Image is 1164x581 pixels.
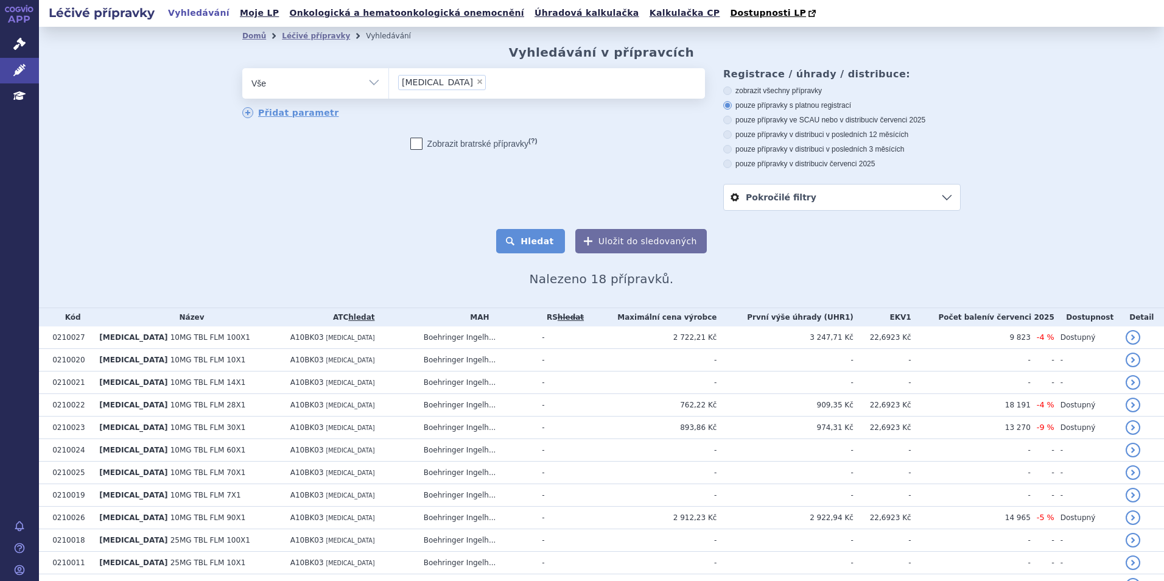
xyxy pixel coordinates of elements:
[1120,308,1164,326] th: Detail
[911,326,1031,349] td: 9 823
[46,417,93,439] td: 0210023
[717,507,853,529] td: 2 922,94 Kč
[290,491,324,499] span: A10BK03
[418,326,536,349] td: Boehringer Ingelh...
[46,308,93,326] th: Kód
[418,417,536,439] td: Boehringer Ingelh...
[326,470,374,476] span: [MEDICAL_DATA]
[39,4,164,21] h2: Léčivé přípravky
[1031,439,1054,462] td: -
[418,439,536,462] td: Boehringer Ingelh...
[589,529,717,552] td: -
[418,394,536,417] td: Boehringer Ingelh...
[717,529,853,552] td: -
[418,308,536,326] th: MAH
[284,308,418,326] th: ATC
[1054,394,1120,417] td: Dostupný
[170,491,241,499] span: 10MG TBL FLM 7X1
[717,417,853,439] td: 974,31 Kč
[1037,400,1054,409] span: -4 %
[99,513,167,522] span: [MEDICAL_DATA]
[854,552,911,574] td: -
[911,484,1031,507] td: -
[170,536,250,544] span: 25MG TBL FLM 100X1
[1037,423,1054,432] span: -9 %
[911,371,1031,394] td: -
[99,401,167,409] span: [MEDICAL_DATA]
[509,45,695,60] h2: Vyhledávání v přípravcích
[723,86,961,96] label: zobrazit všechny přípravky
[589,371,717,394] td: -
[46,507,93,529] td: 0210026
[1054,462,1120,484] td: -
[717,484,853,507] td: -
[1126,488,1140,502] a: detail
[418,371,536,394] td: Boehringer Ingelh...
[46,484,93,507] td: 0210019
[854,349,911,371] td: -
[290,446,324,454] span: A10BK03
[402,78,473,86] span: [MEDICAL_DATA]
[536,308,588,326] th: RS
[723,130,961,139] label: pouze přípravky v distribuci v posledních 12 měsících
[164,5,233,21] a: Vyhledávání
[589,552,717,574] td: -
[418,552,536,574] td: Boehringer Ingelh...
[589,326,717,349] td: 2 722,21 Kč
[1126,443,1140,457] a: detail
[589,349,717,371] td: -
[1054,326,1120,349] td: Dostupný
[99,491,167,499] span: [MEDICAL_DATA]
[1037,513,1054,522] span: -5 %
[1031,349,1054,371] td: -
[717,394,853,417] td: 909,35 Kč
[326,424,374,431] span: [MEDICAL_DATA]
[575,229,707,253] button: Uložit do sledovaných
[1031,552,1054,574] td: -
[1126,555,1140,570] a: detail
[170,423,246,432] span: 10MG TBL FLM 30X1
[536,484,588,507] td: -
[46,371,93,394] td: 0210021
[326,402,374,409] span: [MEDICAL_DATA]
[489,74,541,90] input: [MEDICAL_DATA]
[290,356,324,364] span: A10BK03
[854,484,911,507] td: -
[46,462,93,484] td: 0210025
[536,507,588,529] td: -
[1054,507,1120,529] td: Dostupný
[99,423,167,432] span: [MEDICAL_DATA]
[589,417,717,439] td: 893,86 Kč
[1054,308,1120,326] th: Dostupnost
[290,513,324,522] span: A10BK03
[723,68,961,80] h3: Registrace / úhrady / distribuce:
[530,272,674,286] span: Nalezeno 18 přípravků.
[290,536,324,544] span: A10BK03
[717,439,853,462] td: -
[854,529,911,552] td: -
[589,439,717,462] td: -
[646,5,724,21] a: Kalkulačka CP
[1126,510,1140,525] a: detail
[99,378,167,387] span: [MEDICAL_DATA]
[854,417,911,439] td: 22,6923 Kč
[589,308,717,326] th: Maximální cena výrobce
[854,439,911,462] td: -
[1054,484,1120,507] td: -
[724,185,960,210] a: Pokročilé filtry
[46,552,93,574] td: 0210011
[911,552,1031,574] td: -
[46,529,93,552] td: 0210018
[911,507,1031,529] td: 14 965
[589,484,717,507] td: -
[1126,375,1140,390] a: detail
[1054,529,1120,552] td: -
[717,308,853,326] th: První výše úhrady (UHR1)
[236,5,282,21] a: Moje LP
[536,417,588,439] td: -
[536,371,588,394] td: -
[418,529,536,552] td: Boehringer Ingelh...
[326,334,374,341] span: [MEDICAL_DATA]
[536,552,588,574] td: -
[824,160,875,168] span: v červenci 2025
